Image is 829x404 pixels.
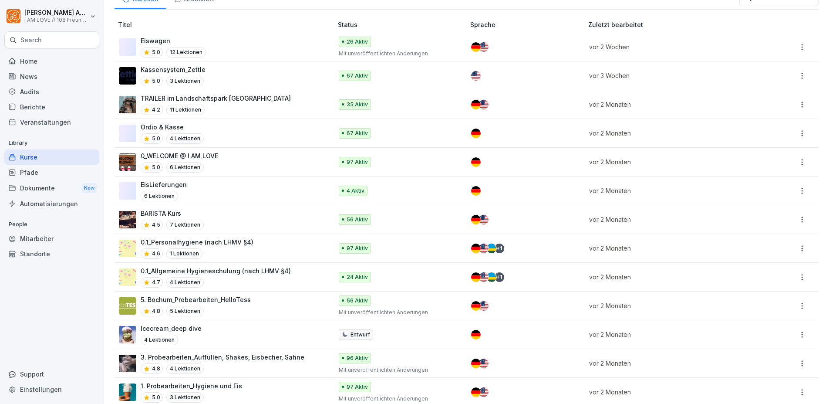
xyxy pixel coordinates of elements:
[4,115,99,130] div: Veranstaltungen
[487,272,496,282] img: rw.svg
[471,215,481,224] img: de.svg
[141,324,202,333] p: Icecream_deep dive
[141,94,291,103] p: TRAILER im Landschaftspark [GEOGRAPHIC_DATA]
[4,165,99,180] a: Pfade
[588,20,760,29] p: Zuletzt bearbeitet
[141,353,304,362] p: 3. Probearbeiten_Auffüllen, Shakes, Eisbecher, Sahne
[152,278,160,286] p: 4.7
[4,196,99,211] a: Automatisierungen
[141,36,206,45] p: Eiswagen
[339,50,456,58] p: Mit unveröffentlichten Änderungen
[152,135,160,143] p: 5.0
[589,359,749,368] p: vor 2 Monaten
[20,36,42,44] p: Search
[166,277,204,288] p: 4 Lektionen
[589,301,749,310] p: vor 2 Monaten
[166,133,204,144] p: 4 Lektionen
[141,381,242,390] p: 1. Probearbeiten_Hygiene und Eis
[589,272,749,282] p: vor 2 Monaten
[347,354,368,362] p: 96 Aktiv
[479,272,489,282] img: us.svg
[166,220,204,230] p: 7 Lektionen
[495,272,504,282] div: + 1
[24,9,88,17] p: [PERSON_NAME] Andrée
[152,394,160,401] p: 5.0
[4,180,99,196] a: DokumenteNew
[471,186,481,196] img: de.svg
[4,54,99,69] a: Home
[347,187,364,195] p: 4 Aktiv
[350,331,370,339] p: Entwurf
[4,149,99,165] a: Kurse
[152,307,160,315] p: 4.8
[479,387,489,397] img: us.svg
[141,238,253,247] p: 0.1_Personalhygiene (nach LHMV §4)
[471,129,481,138] img: de.svg
[471,71,481,81] img: us.svg
[347,38,368,46] p: 26 Aktiv
[347,72,368,80] p: 67 Aktiv
[589,215,749,224] p: vor 2 Monaten
[4,180,99,196] div: Dokumente
[4,367,99,382] div: Support
[347,273,368,281] p: 24 Aktiv
[347,244,368,252] p: 97 Aktiv
[24,17,88,23] p: I AM LOVE // 108 Freunde GmbH
[152,221,160,229] p: 4.5
[479,215,489,224] img: us.svg
[471,359,481,368] img: de.svg
[347,216,368,224] p: 56 Aktiv
[471,301,481,311] img: de.svg
[166,162,204,173] p: 6 Lektionen
[141,151,218,160] p: 0_WELCOME @ I AM LOVE
[141,209,204,218] p: BARISTA Kurs
[471,42,481,52] img: de.svg
[152,77,160,85] p: 5.0
[471,100,481,109] img: de.svg
[119,297,136,315] img: hjtlsohbyl0higwz0lwyddn9.png
[141,180,187,189] p: EisLieferungen
[4,246,99,261] a: Standorte
[152,106,160,114] p: 4.2
[82,183,97,193] div: New
[119,96,136,113] img: kkln8dx83xkcgh22fomaszlz.png
[166,306,204,316] p: 5 Lektionen
[119,384,136,401] img: ge6slcq4jtpbuygvjh9q7gr5.png
[589,330,749,339] p: vor 2 Monaten
[119,355,136,372] img: qpwxy9b5k2dmf273d96d9j87.png
[495,244,504,253] div: + 1
[470,20,584,29] p: Sprache
[4,382,99,397] div: Einstellungen
[471,330,481,339] img: de.svg
[119,268,136,286] img: hojruqvksnxu7txtmml6l0ls.png
[589,71,749,80] p: vor 3 Wochen
[471,272,481,282] img: de.svg
[119,67,136,85] img: dt8crv00tu0s9qoedeaoduds.png
[166,105,205,115] p: 11 Lektionen
[119,326,136,343] img: u7ctw2stex7zekxdy3afuwpf.png
[479,42,489,52] img: us.svg
[4,217,99,231] p: People
[119,153,136,171] img: qhbytekd6g55cayrn6nmxdt9.png
[166,392,204,403] p: 3 Lektionen
[479,359,489,368] img: us.svg
[119,240,136,257] img: hojruqvksnxu7txtmml6l0ls.png
[152,163,160,171] p: 5.0
[347,383,368,391] p: 97 Aktiv
[166,47,206,58] p: 12 Lektionen
[4,99,99,115] a: Berichte
[338,20,467,29] p: Status
[4,69,99,84] a: News
[339,309,456,316] p: Mit unveröffentlichten Änderungen
[4,231,99,246] div: Mitarbeiter
[479,244,489,253] img: us.svg
[339,395,456,403] p: Mit unveröffentlichten Änderungen
[152,250,160,258] p: 4.6
[4,136,99,150] p: Library
[339,366,456,374] p: Mit unveröffentlichten Änderungen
